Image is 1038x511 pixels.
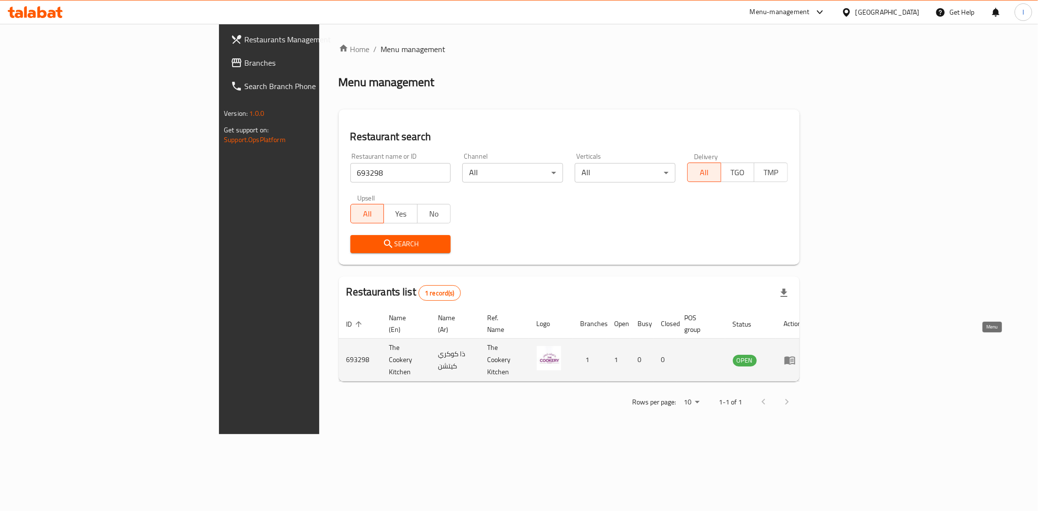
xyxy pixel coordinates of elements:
[776,309,810,339] th: Action
[733,355,757,366] span: OPEN
[480,339,529,382] td: The Cookery Kitchen
[346,318,365,330] span: ID
[350,163,451,182] input: Search for restaurant name or ID..
[725,165,751,180] span: TGO
[419,285,461,301] div: Total records count
[417,204,451,223] button: No
[355,207,381,221] span: All
[685,312,713,335] span: POS group
[339,74,435,90] h2: Menu management
[573,339,607,382] td: 1
[721,163,755,182] button: TGO
[223,74,392,98] a: Search Branch Phone
[350,235,451,253] button: Search
[358,238,443,250] span: Search
[754,163,788,182] button: TMP
[224,107,248,120] span: Version:
[438,312,468,335] span: Name (Ar)
[733,318,765,330] span: Status
[339,43,800,55] nav: breadcrumb
[350,129,788,144] h2: Restaurant search
[339,309,810,382] table: enhanced table
[607,309,630,339] th: Open
[431,339,480,382] td: ذا كوكري كيتشن
[244,80,384,92] span: Search Branch Phone
[630,339,654,382] td: 0
[389,312,419,335] span: Name (En)
[1022,7,1024,18] span: I
[421,207,447,221] span: No
[575,163,675,182] div: All
[462,163,563,182] div: All
[607,339,630,382] td: 1
[357,194,375,201] label: Upsell
[381,43,446,55] span: Menu management
[630,309,654,339] th: Busy
[750,6,810,18] div: Menu-management
[223,51,392,74] a: Branches
[654,339,677,382] td: 0
[224,133,286,146] a: Support.OpsPlatform
[537,346,561,370] img: The Cookery Kitchen
[249,107,264,120] span: 1.0.0
[419,289,460,298] span: 1 record(s)
[632,396,676,408] p: Rows per page:
[350,204,384,223] button: All
[224,124,269,136] span: Get support on:
[244,57,384,69] span: Branches
[529,309,573,339] th: Logo
[244,34,384,45] span: Restaurants Management
[573,309,607,339] th: Branches
[694,153,718,160] label: Delivery
[687,163,721,182] button: All
[488,312,517,335] span: Ref. Name
[692,165,717,180] span: All
[758,165,784,180] span: TMP
[680,395,703,410] div: Rows per page:
[388,207,414,221] span: Yes
[346,285,461,301] h2: Restaurants list
[382,339,431,382] td: The Cookery Kitchen
[223,28,392,51] a: Restaurants Management
[856,7,920,18] div: [GEOGRAPHIC_DATA]
[654,309,677,339] th: Closed
[719,396,742,408] p: 1-1 of 1
[772,281,796,305] div: Export file
[383,204,418,223] button: Yes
